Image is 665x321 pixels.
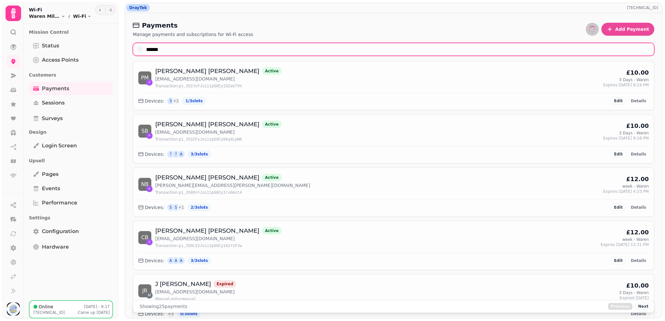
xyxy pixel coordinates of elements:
span: Details [631,312,646,316]
span: C B [141,235,148,240]
a: Events [29,182,113,195]
div: ? [167,150,175,158]
span: Edit [614,259,623,263]
p: [TECHNICAL_ID] [33,310,65,315]
div: Apple iPhone [167,257,175,265]
span: N B [141,182,149,187]
div: Samsung SM-S908B [167,97,175,105]
span: P M [141,75,148,80]
span: Edit [614,205,623,209]
span: Sessions [42,99,65,107]
span: Edit [614,99,623,103]
div: 3 / 3 slots [188,151,211,158]
button: Edit [611,257,626,264]
button: Online[DATE] - 9:17[TECHNICAL_ID]Came up[DATE] [29,300,113,318]
span: Details [631,259,646,263]
p: Customers [29,69,113,81]
div: £10.00 [626,68,649,77]
div: + 3 [167,310,175,318]
div: 3 Days - Waren [619,130,649,136]
div: Devices: [138,151,164,157]
a: Configuration [29,225,113,238]
span: Payments [42,85,69,93]
button: Details [628,311,649,317]
p: Online [39,303,53,310]
div: Showing 25 payments [136,303,191,310]
div: Expires [DATE] 9:24 PM [603,82,649,88]
h2: Wi-Fi [29,6,91,13]
h3: [PERSON_NAME] [PERSON_NAME] [155,67,259,76]
div: Devices: [138,204,164,211]
p: Design [29,126,113,138]
div: Transaction: [155,243,282,249]
span: Hardware [42,243,69,251]
span: Pages [42,170,58,178]
span: S B [141,129,148,134]
div: Transaction: [155,83,282,89]
div: Expires [DATE] 4:33 PM [603,189,649,194]
p: Settings [29,212,113,224]
div: Manual entry: [155,296,236,302]
p: Mission Control [29,26,113,38]
div: DrayTek [126,4,150,11]
div: Samsung SM-F741B [172,204,180,211]
button: Next [635,303,651,310]
span: Configuration [42,228,79,235]
h3: J [PERSON_NAME] [155,279,211,289]
a: Payments [29,82,113,95]
button: Previous [608,303,633,310]
div: 3 Days - Waren [619,290,649,295]
div: Samsung SM-S931B [167,204,175,211]
div: £10.00 [626,121,649,130]
p: [EMAIL_ADDRESS][DOMAIN_NAME] [155,235,282,242]
div: Active [262,68,282,75]
div: + 1 [177,204,185,211]
span: J R [142,288,147,293]
div: Devices: [138,311,164,317]
p: [EMAIL_ADDRESS][DOMAIN_NAME] [155,76,282,82]
div: Transaction: [155,137,282,142]
div: Transaction: [155,190,310,195]
a: Sessions [29,96,113,109]
a: Status [29,39,113,52]
button: Edit [611,97,626,105]
button: Details [628,257,649,264]
div: Active [262,174,282,181]
a: Performance [29,196,113,209]
p: Upsell [29,155,113,167]
div: week - Waren [622,184,649,189]
a: Pages [29,168,113,181]
div: £12.00 [626,228,649,237]
div: Active [262,227,282,234]
p: Manage payments and subscriptions for Wi-Fi access [133,31,253,38]
span: Previous [611,304,630,308]
button: Edit [611,204,626,211]
a: Access Points [29,54,113,67]
span: Status [42,42,59,50]
h2: Payments [133,21,253,30]
span: Details [631,99,646,103]
span: pi_3S1YoYJoil1pGGCy19ZebTVh [179,84,242,89]
img: User avatar [7,302,20,315]
a: Surveys [29,112,113,125]
a: Hardware [29,241,113,253]
div: £10.00 [626,281,649,290]
div: + 2 [172,97,180,105]
span: manual [182,297,196,302]
div: Devices: [138,257,164,264]
p: [PERSON_NAME][EMAIL_ADDRESS][PERSON_NAME][DOMAIN_NAME] [155,182,310,189]
button: User avatar [6,302,21,315]
button: Edit [611,151,626,158]
div: Expired [DATE] [620,295,649,301]
span: Surveys [42,115,63,122]
button: Details [628,97,649,105]
div: 3 Days - Waren [619,77,649,82]
div: ? [172,150,180,158]
span: Login screen [42,142,77,150]
span: Access Points [42,56,79,64]
div: Expires [DATE] 12:31 PM [601,242,649,247]
div: 0 / 3 slots [177,310,201,317]
div: £12.00 [626,175,649,184]
button: Waren Mill Camping and [GEOGRAPHIC_DATA] [29,13,65,19]
span: Next [638,304,648,308]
